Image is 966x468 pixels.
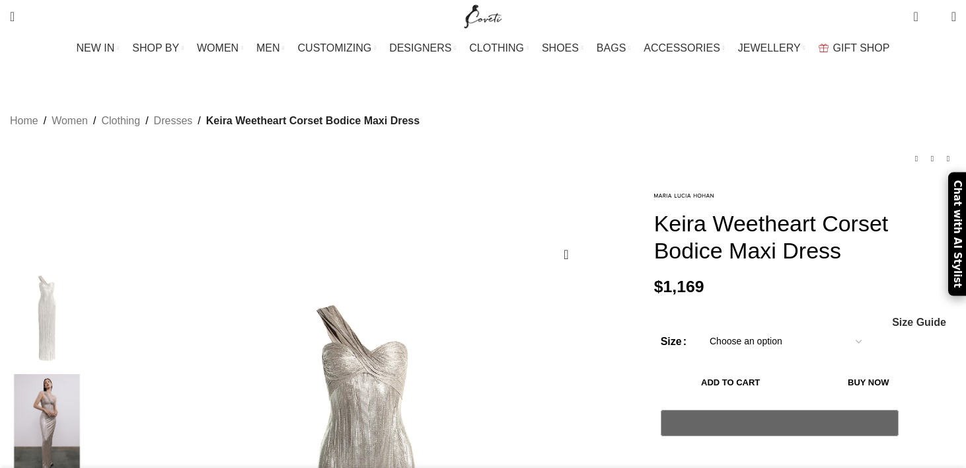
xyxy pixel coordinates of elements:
[654,278,704,295] bdi: 1,169
[77,42,115,54] span: NEW IN
[298,42,372,54] span: CUSTOMIZING
[644,42,720,54] span: ACCESSORIES
[807,369,930,397] button: Buy now
[940,151,956,167] a: Next product
[931,13,941,23] span: 0
[469,42,524,54] span: CLOTHING
[909,151,924,167] a: Previous product
[644,35,725,61] a: ACCESSORIES
[654,194,714,198] img: Maria Lucia Hohan
[891,317,946,328] a: Size Guide
[256,42,280,54] span: MEN
[298,35,377,61] a: CUSTOMIZING
[661,333,687,350] label: Size
[154,112,193,130] a: Dresses
[661,410,899,436] button: Pay with GPay
[928,3,942,30] div: My Wishlist
[10,112,38,130] a: Home
[542,35,583,61] a: SHOES
[597,35,630,61] a: BAGS
[597,42,626,54] span: BAGS
[907,3,924,30] a: 0
[256,35,284,61] a: MEN
[132,35,184,61] a: SHOP BY
[738,35,805,61] a: JEWELLERY
[658,444,901,445] iframe: Secure payment input frame
[661,369,801,397] button: Add to cart
[77,35,120,61] a: NEW IN
[52,112,88,130] a: Women
[914,7,924,17] span: 0
[101,112,140,130] a: Clothing
[197,35,243,61] a: WOMEN
[833,42,890,54] span: GIFT SHOP
[3,35,963,61] div: Main navigation
[461,10,505,21] a: Site logo
[10,112,420,130] nav: Breadcrumb
[469,35,529,61] a: CLOTHING
[542,42,579,54] span: SHOES
[197,42,239,54] span: WOMEN
[819,44,829,52] img: GiftBag
[654,278,663,295] span: $
[7,269,87,368] img: Maria Lucia Hohan gown
[389,42,451,54] span: DESIGNERS
[3,3,21,30] a: Search
[738,42,801,54] span: JEWELLERY
[819,35,890,61] a: GIFT SHOP
[654,210,956,264] h1: Keira Weetheart Corset Bodice Maxi Dress
[132,42,179,54] span: SHOP BY
[206,112,420,130] span: Keira Weetheart Corset Bodice Maxi Dress
[389,35,456,61] a: DESIGNERS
